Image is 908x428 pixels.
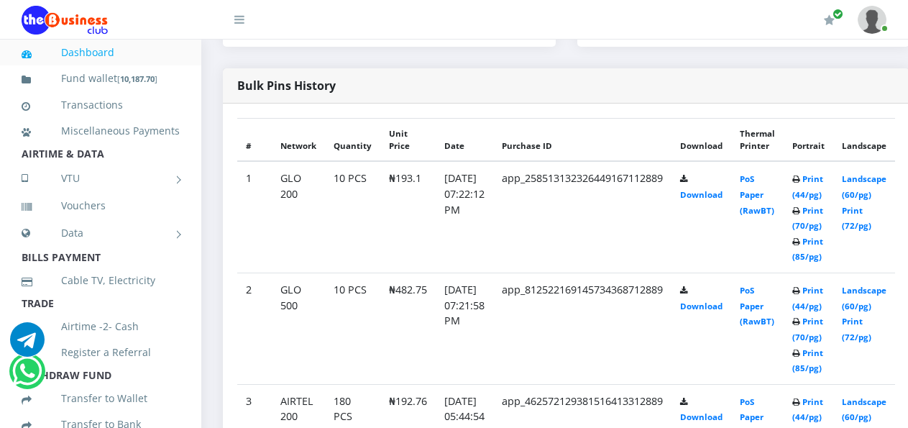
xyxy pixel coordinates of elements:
a: Data [22,215,180,251]
a: Print (44/pg) [792,285,823,311]
a: Landscape (60/pg) [842,396,886,423]
td: 2 [237,273,272,385]
a: Transactions [22,88,180,122]
td: ₦193.1 [380,161,436,273]
a: Airtime -2- Cash [22,310,180,343]
a: Landscape (60/pg) [842,285,886,311]
i: Renew/Upgrade Subscription [824,14,835,26]
a: Register a Referral [22,336,180,369]
a: Miscellaneous Payments [22,114,180,147]
th: Quantity [325,118,380,161]
a: Cable TV, Electricity [22,264,180,297]
a: Print (72/pg) [842,316,871,342]
td: app_812522169145734368712889 [493,273,671,385]
th: Download [671,118,731,161]
th: Thermal Printer [731,118,784,161]
a: Chat for support [12,365,42,388]
td: GLO 200 [272,161,325,273]
th: Landscape [833,118,895,161]
a: Download [680,411,723,422]
a: Print (85/pg) [792,236,823,263]
td: 1 [237,161,272,273]
a: Vouchers [22,189,180,222]
th: Date [436,118,493,161]
a: Print (72/pg) [842,205,871,232]
span: Renew/Upgrade Subscription [833,9,843,19]
a: Print (44/pg) [792,396,823,423]
b: 10,187.70 [120,73,155,84]
td: [DATE] 07:22:12 PM [436,161,493,273]
small: [ ] [117,73,157,84]
a: Print (44/pg) [792,173,823,200]
a: Print (70/pg) [792,316,823,342]
a: Print (70/pg) [792,205,823,232]
a: VTU [22,160,180,196]
td: 10 PCS [325,273,380,385]
img: Logo [22,6,108,35]
th: Network [272,118,325,161]
a: Download [680,301,723,311]
a: Transfer to Wallet [22,382,180,415]
th: Unit Price [380,118,436,161]
th: # [237,118,272,161]
th: Purchase ID [493,118,671,161]
a: Dashboard [22,36,180,69]
td: [DATE] 07:21:58 PM [436,273,493,385]
a: Chat for support [10,333,45,357]
th: Portrait [784,118,833,161]
td: GLO 500 [272,273,325,385]
a: Download [680,189,723,200]
a: PoS Paper (RawBT) [740,173,774,215]
td: 10 PCS [325,161,380,273]
img: User [858,6,886,34]
a: Landscape (60/pg) [842,173,886,200]
a: Print (85/pg) [792,347,823,374]
strong: Bulk Pins History [237,78,336,94]
a: Fund wallet[10,187.70] [22,62,180,96]
a: PoS Paper (RawBT) [740,285,774,327]
td: ₦482.75 [380,273,436,385]
td: app_258513132326449167112889 [493,161,671,273]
